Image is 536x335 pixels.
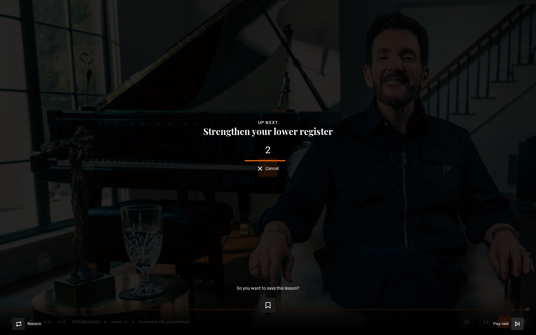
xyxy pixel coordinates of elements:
span: Cancel [266,166,279,171]
span: Rewatch [27,322,42,326]
span: Play next [493,322,509,326]
button: Rewatch [12,318,42,330]
button: Cancel [258,166,279,171]
button: Play next [493,318,524,330]
div: Up next [10,119,526,126]
div: 2 [10,145,526,155]
button: Strengthen your lower register [201,126,335,136]
p: Do you want to save this lesson? [237,286,299,290]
